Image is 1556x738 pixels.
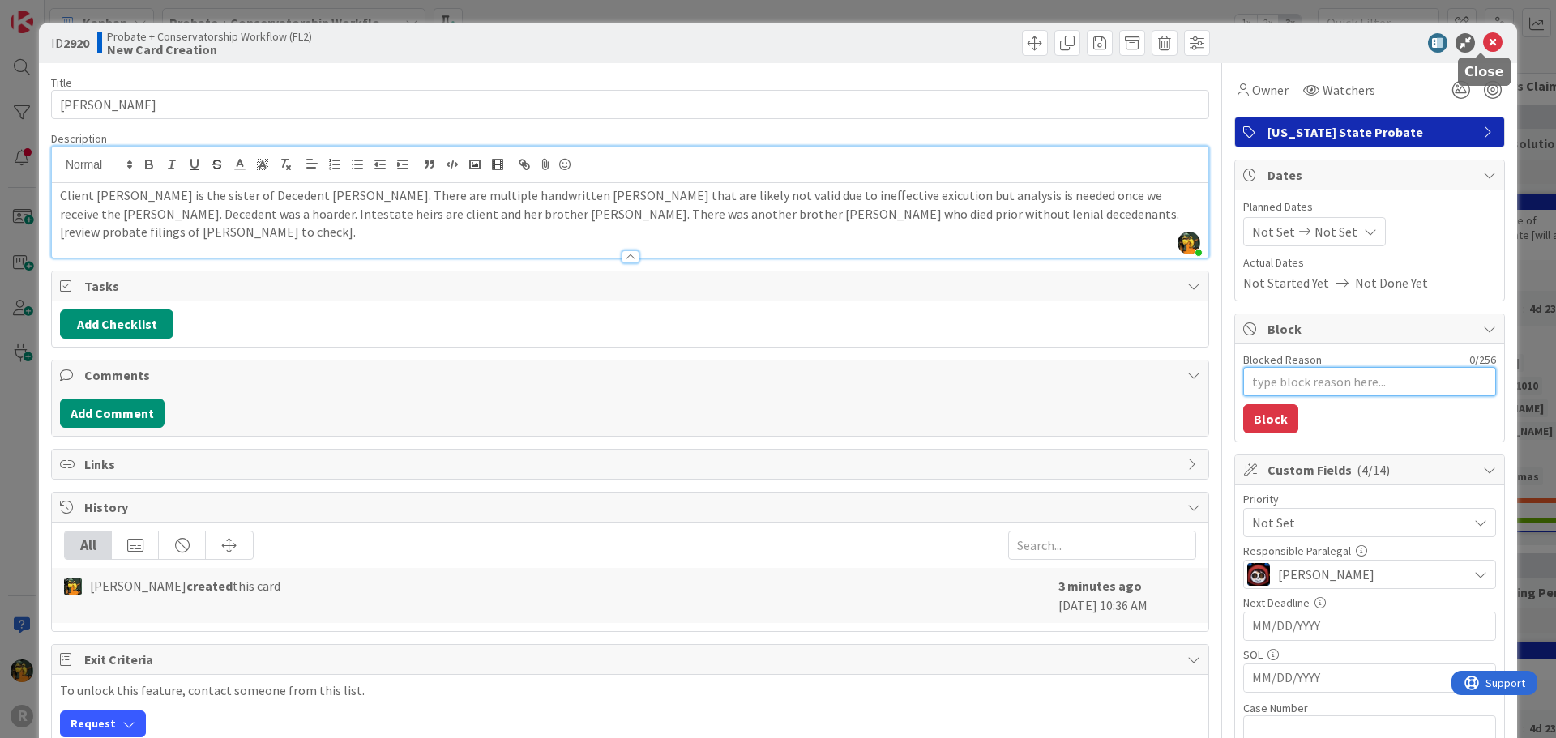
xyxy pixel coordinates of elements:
[107,30,312,43] span: Probate + Conservatorship Workflow (FL2)
[1267,165,1475,185] span: Dates
[1243,701,1308,715] label: Case Number
[1243,352,1322,367] label: Blocked Reason
[1323,80,1375,100] span: Watchers
[84,454,1179,474] span: Links
[60,309,173,339] button: Add Checklist
[63,35,89,51] b: 2920
[1008,531,1196,560] input: Search...
[1464,64,1504,79] h5: Close
[1243,545,1496,557] div: Responsible Paralegal
[1355,273,1428,292] span: Not Done Yet
[1278,565,1374,584] span: [PERSON_NAME]
[1267,122,1475,142] span: [US_STATE] State Probate
[1178,232,1200,254] img: XCyxX34z3uWfsdwEYSJc7GsERY9JY8uT.jpg
[107,43,312,56] b: New Card Creation
[51,131,107,146] span: Description
[34,2,74,22] span: Support
[1243,597,1496,608] div: Next Deadline
[1243,404,1298,433] button: Block
[51,33,89,53] span: ID
[1243,254,1496,271] span: Actual Dates
[64,578,82,595] img: MR
[1058,578,1142,594] b: 3 minutes ago
[1243,273,1329,292] span: Not Started Yet
[1314,222,1357,241] span: Not Set
[1243,198,1496,215] span: Planned Dates
[84,650,1179,669] span: Exit Criteria
[84,276,1179,296] span: Tasks
[51,75,72,90] label: Title
[1252,222,1295,241] span: Not Set
[84,365,1179,385] span: Comments
[1247,563,1270,586] img: JS
[90,576,280,595] span: [PERSON_NAME] this card
[1058,576,1196,615] div: [DATE] 10:36 AM
[1243,649,1496,660] div: SOL
[1252,612,1487,640] input: MM/DD/YYYY
[51,90,1209,119] input: type card name here...
[1267,319,1475,339] span: Block
[1252,80,1289,100] span: Owner
[1327,352,1496,367] div: 0 / 256
[1252,664,1487,692] input: MM/DD/YYYY
[1252,511,1460,534] span: Not Set
[60,710,146,737] button: Request
[84,497,1179,517] span: History
[65,531,112,559] div: All
[186,578,233,594] b: created
[1243,493,1496,505] div: Priority
[1357,462,1390,478] span: ( 4/14 )
[60,683,1200,737] div: To unlock this feature, contact someone from this list.
[60,186,1200,241] p: Client [PERSON_NAME] is the sister of Decedent [PERSON_NAME]. There are multiple handwritten [PER...
[60,399,165,428] button: Add Comment
[1267,460,1475,480] span: Custom Fields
